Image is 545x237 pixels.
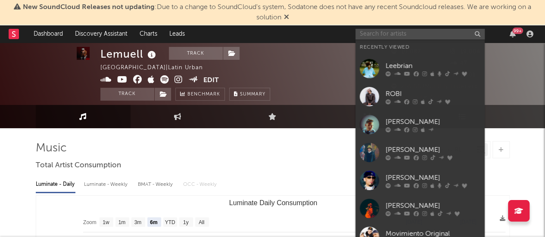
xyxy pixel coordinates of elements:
[134,219,141,225] text: 3m
[229,88,270,101] button: Summary
[134,25,163,43] a: Charts
[175,88,225,101] a: Benchmark
[103,219,109,225] text: 1w
[23,4,531,21] span: : Due to a change to SoundCloud's system, Sodatone does not have any recent Soundcloud releases. ...
[100,63,213,73] div: [GEOGRAPHIC_DATA] | Latin Urban
[355,166,485,194] a: [PERSON_NAME]
[355,29,485,40] input: Search for artists
[138,177,174,192] div: BMAT - Weekly
[199,219,204,225] text: All
[355,83,485,111] a: ROBI
[203,75,219,86] button: Edit
[83,219,97,225] text: Zoom
[229,199,317,206] text: Luminate Daily Consumption
[23,4,155,11] span: New SoundCloud Releases not updating
[355,111,485,139] a: [PERSON_NAME]
[360,42,480,52] div: Recently Viewed
[386,89,480,99] div: ROBI
[150,219,157,225] text: 6m
[100,88,154,101] button: Track
[386,172,480,183] div: [PERSON_NAME]
[165,219,175,225] text: YTD
[118,219,125,225] text: 1m
[510,31,516,37] button: 99+
[386,200,480,211] div: [PERSON_NAME]
[183,219,188,225] text: 1y
[163,25,191,43] a: Leads
[355,194,485,222] a: [PERSON_NAME]
[187,89,220,100] span: Benchmark
[36,177,75,192] div: Luminate - Daily
[240,92,265,97] span: Summary
[284,14,289,21] span: Dismiss
[355,139,485,166] a: [PERSON_NAME]
[84,177,129,192] div: Luminate - Weekly
[36,160,121,171] span: Total Artist Consumption
[169,47,223,60] button: Track
[28,25,69,43] a: Dashboard
[386,145,480,155] div: [PERSON_NAME]
[355,55,485,83] a: Leebrian
[69,25,134,43] a: Discovery Assistant
[512,28,523,34] div: 99 +
[386,117,480,127] div: [PERSON_NAME]
[386,61,480,71] div: Leebrian
[100,47,158,61] div: Lemuell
